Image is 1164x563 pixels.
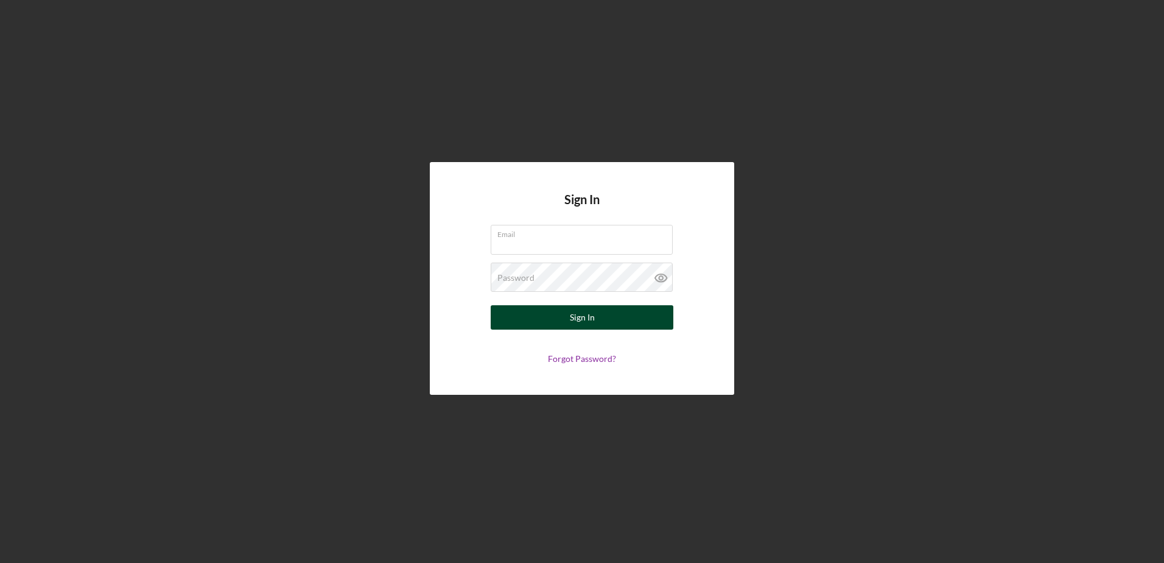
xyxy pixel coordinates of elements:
button: Sign In [491,305,673,330]
div: Sign In [570,305,595,330]
h4: Sign In [564,193,600,225]
a: Forgot Password? [548,353,616,364]
label: Password [497,273,535,283]
label: Email [497,225,673,239]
